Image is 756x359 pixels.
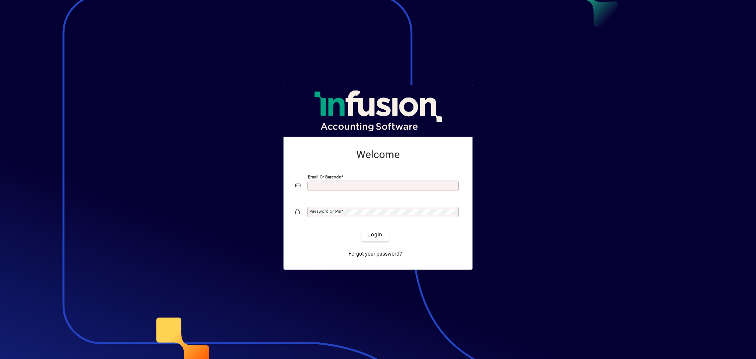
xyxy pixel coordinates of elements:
[361,228,388,242] button: Login
[309,209,341,214] mat-label: Password or Pin
[367,231,382,239] span: Login
[346,247,405,261] a: Forgot your password?
[308,174,341,179] mat-label: Email or Barcode
[295,148,461,161] h2: Welcome
[348,250,402,258] span: Forgot your password?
